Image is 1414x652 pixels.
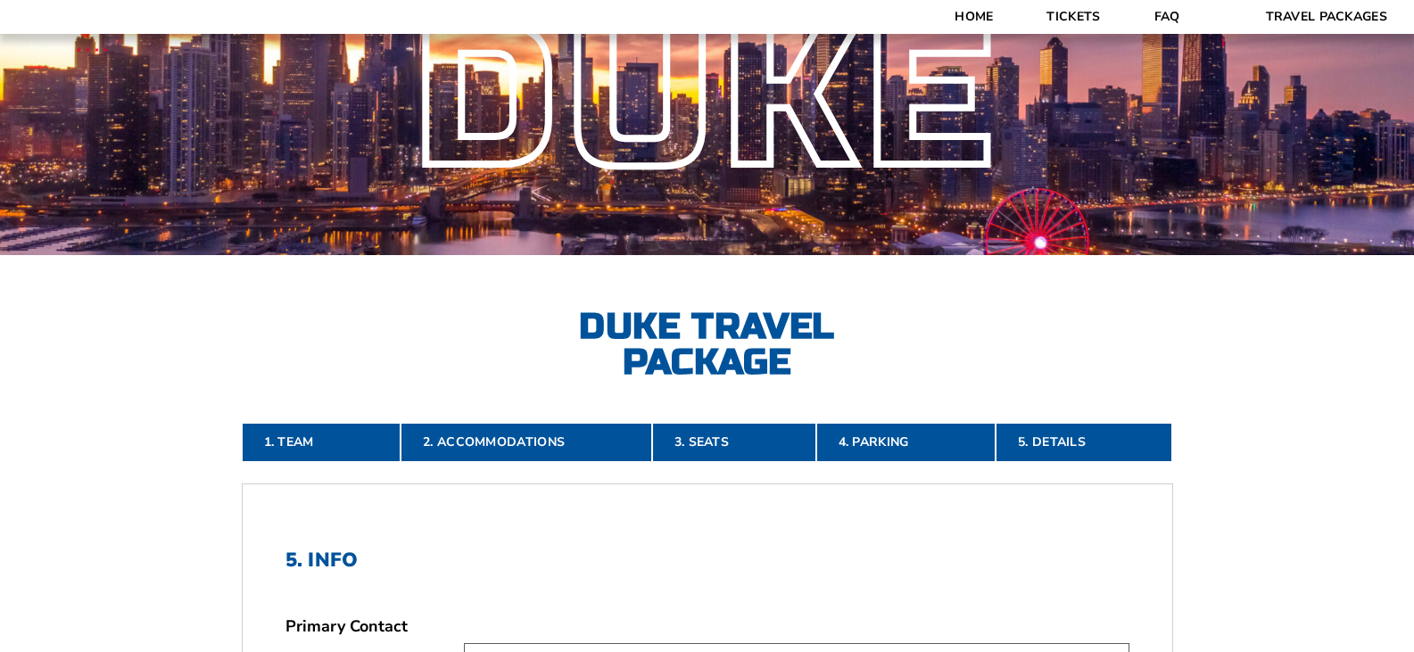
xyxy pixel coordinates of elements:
h2: Duke Travel Package [511,309,904,380]
a: 4. Parking [816,423,996,462]
img: CBS Sports Thanksgiving Classic [54,9,131,87]
a: 2. Accommodations [401,423,652,462]
h2: 5. Info [285,549,1129,572]
a: 3. Seats [652,423,816,462]
a: 1. Team [242,423,401,462]
strong: Primary Contact [285,615,408,638]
